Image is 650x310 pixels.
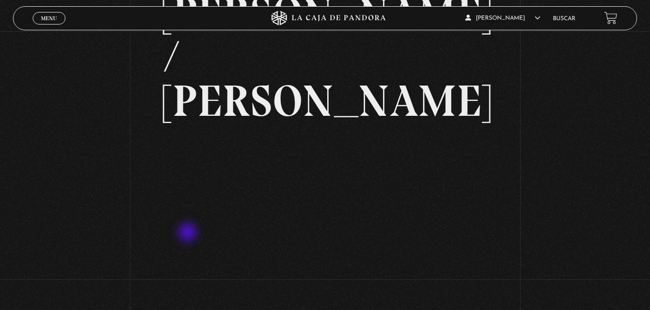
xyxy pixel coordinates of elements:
[604,12,617,25] a: View your shopping cart
[553,16,575,22] a: Buscar
[38,24,60,30] span: Cerrar
[41,15,57,21] span: Menu
[465,15,540,21] span: [PERSON_NAME]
